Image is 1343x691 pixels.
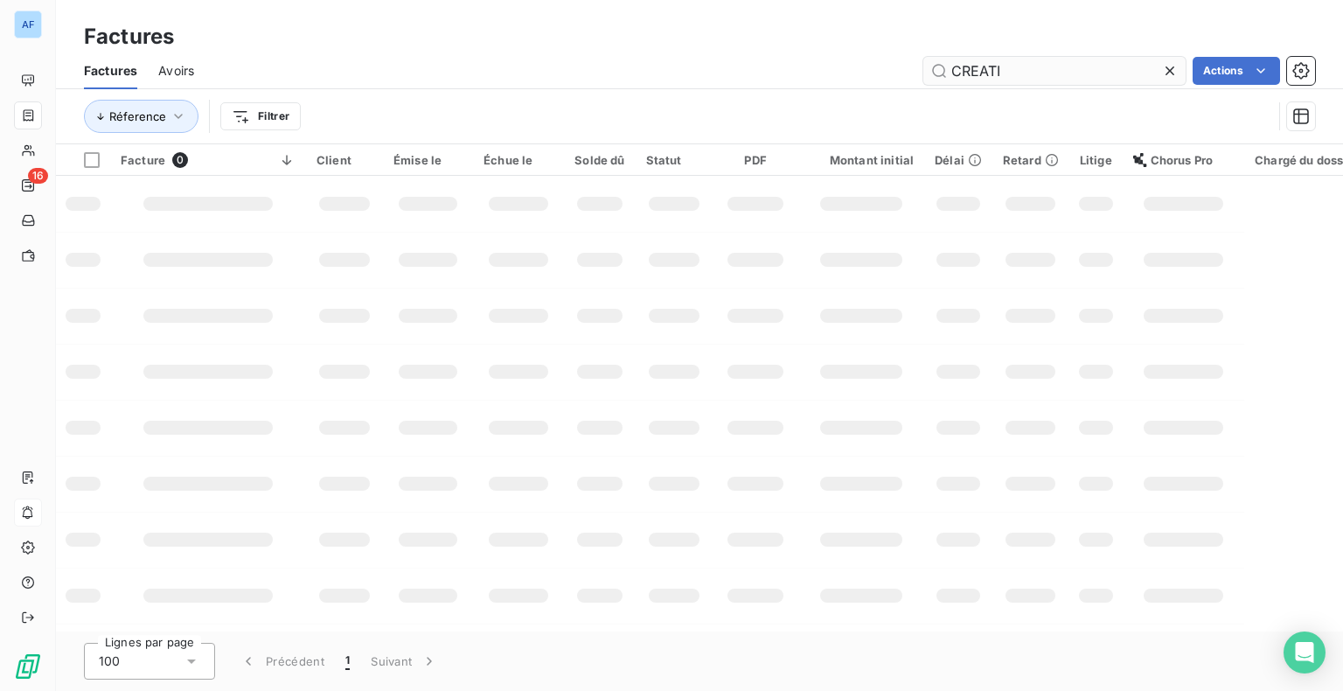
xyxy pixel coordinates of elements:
span: 1 [345,653,350,670]
button: Actions [1193,57,1280,85]
h3: Factures [84,21,174,52]
button: Suivant [360,643,449,680]
div: Client [317,153,372,167]
div: Montant initial [809,153,914,167]
div: Retard [1003,153,1059,167]
span: Facture [121,153,165,167]
span: Avoirs [158,62,194,80]
span: Factures [84,62,137,80]
div: PDF [723,153,787,167]
div: Émise le [393,153,463,167]
div: AF [14,10,42,38]
img: Logo LeanPay [14,653,42,681]
div: Litige [1080,153,1112,167]
button: Précédent [229,643,335,680]
span: 100 [99,653,120,670]
div: Open Intercom Messenger [1284,632,1326,674]
button: Filtrer [220,102,301,130]
div: Statut [646,153,703,167]
span: 16 [28,168,48,184]
input: Rechercher [923,57,1186,85]
button: 1 [335,643,360,680]
div: Chorus Pro [1133,153,1235,167]
div: Solde dû [574,153,624,167]
button: Réference [84,100,198,133]
div: Échue le [484,153,553,167]
span: Réference [109,109,166,123]
span: 0 [172,152,188,168]
div: Délai [935,153,982,167]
